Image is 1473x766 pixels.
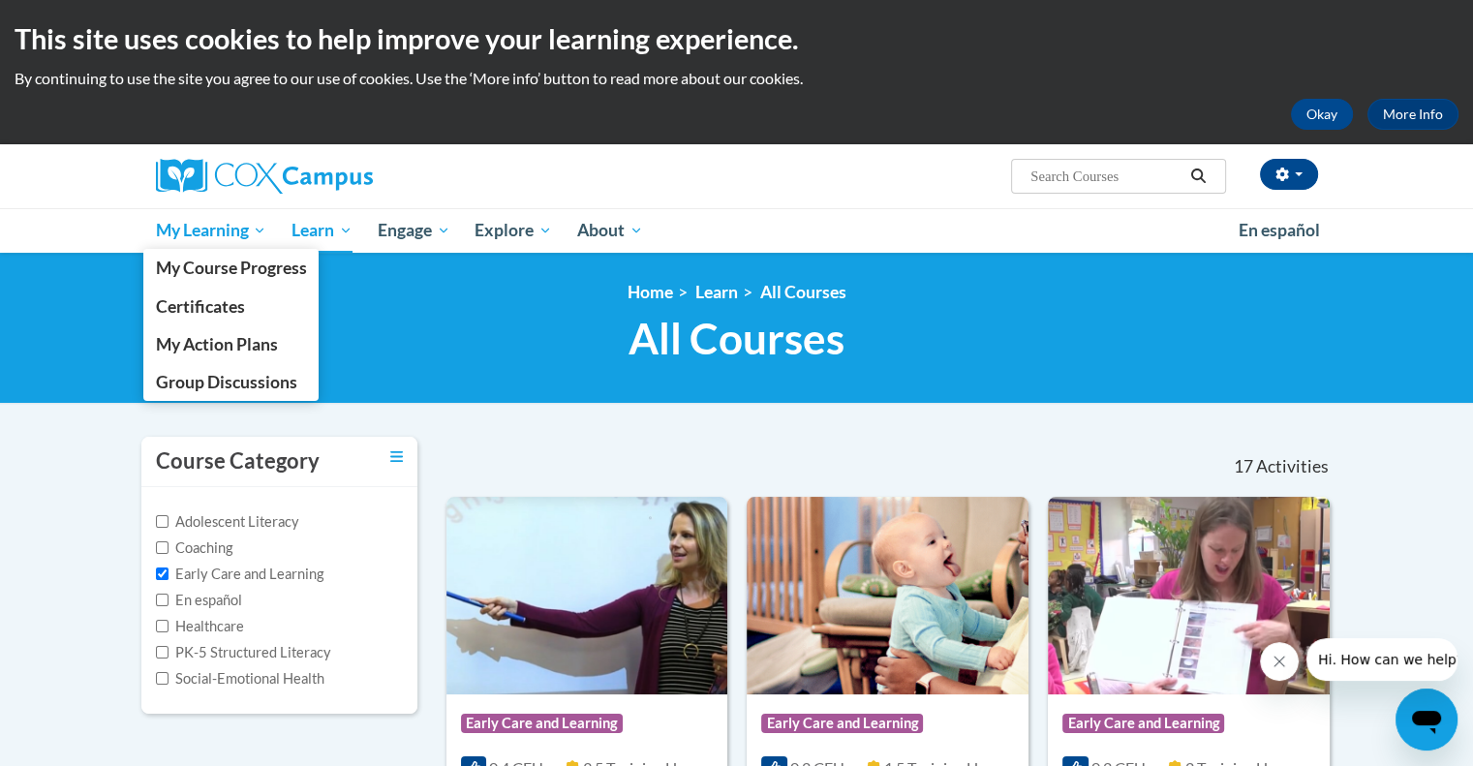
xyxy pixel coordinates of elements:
span: All Courses [629,313,844,364]
label: Coaching [156,537,232,559]
label: Early Care and Learning [156,564,323,585]
span: Explore [475,219,552,242]
span: Activities [1256,456,1329,477]
label: Social-Emotional Health [156,668,324,689]
input: Checkbox for Options [156,567,169,580]
input: Checkbox for Options [156,672,169,685]
span: About [577,219,643,242]
span: En español [1239,220,1320,240]
a: En español [1226,210,1333,251]
button: Search [1183,165,1212,188]
a: Learn [695,282,738,302]
img: Course Logo [747,497,1028,694]
a: More Info [1367,99,1458,130]
label: En español [156,590,242,611]
label: Adolescent Literacy [156,511,299,533]
span: Hi. How can we help? [12,14,157,29]
span: Group Discussions [155,372,296,392]
input: Checkbox for Options [156,646,169,659]
a: All Courses [760,282,846,302]
h3: Course Category [156,446,320,476]
h2: This site uses cookies to help improve your learning experience. [15,19,1458,58]
iframe: Button to launch messaging window [1396,689,1458,751]
a: Cox Campus [156,159,524,194]
a: Explore [462,208,565,253]
a: Learn [279,208,365,253]
a: Home [628,282,673,302]
a: Group Discussions [143,363,320,401]
a: Certificates [143,288,320,325]
a: My Action Plans [143,325,320,363]
label: PK-5 Structured Literacy [156,642,331,663]
button: Account Settings [1260,159,1318,190]
a: About [565,208,656,253]
span: 17 [1233,456,1252,477]
iframe: Close message [1260,642,1299,681]
span: Learn [292,219,353,242]
img: Cox Campus [156,159,373,194]
span: Early Care and Learning [461,714,623,733]
span: My Course Progress [155,258,306,278]
a: My Learning [143,208,280,253]
img: Course Logo [446,497,728,694]
span: Early Care and Learning [1062,714,1224,733]
input: Checkbox for Options [156,541,169,554]
input: Search Courses [1028,165,1183,188]
a: Toggle collapse [390,446,403,468]
span: Early Care and Learning [761,714,923,733]
span: My Learning [155,219,266,242]
p: By continuing to use the site you agree to our use of cookies. Use the ‘More info’ button to read... [15,68,1458,89]
input: Checkbox for Options [156,620,169,632]
label: Healthcare [156,616,244,637]
span: Certificates [155,296,244,317]
input: Checkbox for Options [156,594,169,606]
a: Engage [365,208,463,253]
div: Main menu [127,208,1347,253]
iframe: Message from company [1306,638,1458,681]
button: Okay [1291,99,1353,130]
a: My Course Progress [143,249,320,287]
img: Course Logo [1048,497,1330,694]
input: Checkbox for Options [156,515,169,528]
span: Engage [378,219,450,242]
span: My Action Plans [155,334,277,354]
